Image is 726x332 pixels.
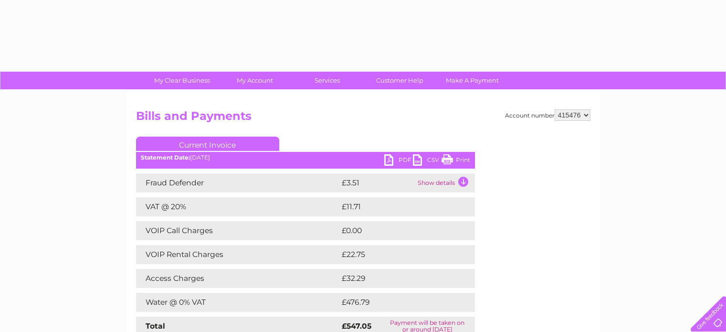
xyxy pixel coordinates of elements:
[342,321,371,331] strong: £547.05
[136,173,339,193] td: Fraud Defender
[136,245,339,264] td: VOIP Rental Charges
[339,269,455,288] td: £32.29
[360,72,439,89] a: Customer Help
[136,269,339,288] td: Access Charges
[215,72,294,89] a: My Account
[136,137,279,151] a: Current Invoice
[339,221,453,240] td: £0.00
[136,109,590,128] h2: Bills and Payments
[339,293,458,312] td: £476.79
[136,154,475,161] div: [DATE]
[339,173,415,193] td: £3.51
[339,197,452,216] td: £11.71
[143,72,221,89] a: My Clear Business
[136,293,339,312] td: Water @ 0% VAT
[413,154,442,168] a: CSV
[339,245,455,264] td: £22.75
[415,173,475,193] td: Show details
[442,154,470,168] a: Print
[433,72,512,89] a: Make A Payment
[146,321,165,331] strong: Total
[384,154,413,168] a: PDF
[141,154,190,161] b: Statement Date:
[288,72,367,89] a: Services
[136,197,339,216] td: VAT @ 20%
[505,109,590,121] div: Account number
[136,221,339,240] td: VOIP Call Charges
